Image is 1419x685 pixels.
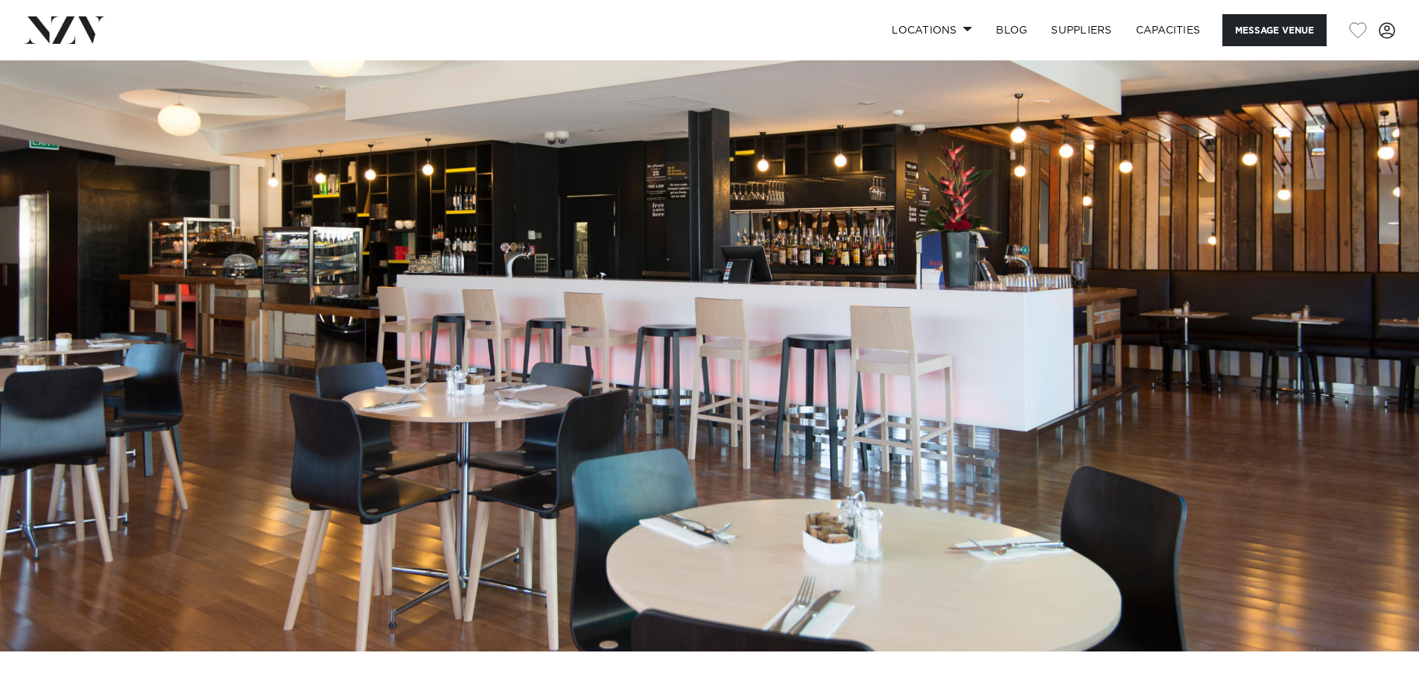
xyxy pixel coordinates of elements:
a: Locations [880,14,984,46]
button: Message Venue [1222,14,1327,46]
a: SUPPLIERS [1039,14,1123,46]
img: nzv-logo.png [24,16,105,43]
a: Capacities [1124,14,1213,46]
a: BLOG [984,14,1039,46]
